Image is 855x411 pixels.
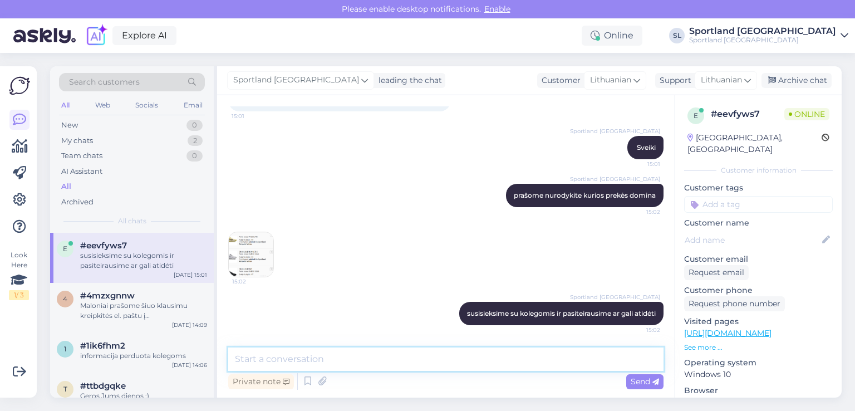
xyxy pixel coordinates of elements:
[537,75,581,86] div: Customer
[784,108,829,120] span: Online
[61,181,71,192] div: All
[63,385,67,393] span: t
[186,120,203,131] div: 0
[80,301,207,321] div: Maloniai prašome šiuo klausimu kreipkitės el. paštu į [EMAIL_ADDRESS][DOMAIN_NAME]
[63,244,67,253] span: e
[112,26,176,45] a: Explore AI
[684,217,833,229] p: Customer name
[761,73,832,88] div: Archive chat
[631,376,659,386] span: Send
[80,391,207,401] div: Geros Jums dienos :)
[9,250,29,300] div: Look Here
[172,361,207,369] div: [DATE] 14:06
[669,28,685,43] div: SL
[481,4,514,14] span: Enable
[374,75,442,86] div: leading the chat
[228,374,294,389] div: Private note
[9,75,30,96] img: Askly Logo
[684,385,833,397] p: Browser
[687,132,822,155] div: [GEOGRAPHIC_DATA], [GEOGRAPHIC_DATA]
[570,293,660,301] span: Sportland [GEOGRAPHIC_DATA]
[61,120,78,131] div: New
[93,98,112,112] div: Web
[232,112,273,120] span: 15:01
[684,316,833,327] p: Visited pages
[61,150,102,162] div: Team chats
[694,111,698,120] span: e
[233,74,359,86] span: Sportland [GEOGRAPHIC_DATA]
[80,251,207,271] div: susisieksime su kolegomis ir pasiteirausime ar gali atidėti
[689,27,848,45] a: Sportland [GEOGRAPHIC_DATA]Sportland [GEOGRAPHIC_DATA]
[684,285,833,296] p: Customer phone
[684,397,833,408] p: Chrome [TECHNICAL_ID]
[684,182,833,194] p: Customer tags
[172,321,207,329] div: [DATE] 14:09
[61,135,93,146] div: My chats
[80,351,207,361] div: informacija perduota kolegoms
[174,271,207,279] div: [DATE] 15:01
[684,296,785,311] div: Request phone number
[570,175,660,183] span: Sportland [GEOGRAPHIC_DATA]
[701,74,742,86] span: Lithuanian
[181,98,205,112] div: Email
[118,216,146,226] span: All chats
[514,191,656,199] span: prašome nurodykite kurios prekės domina
[590,74,631,86] span: Lithuanian
[618,160,660,168] span: 15:01
[80,381,126,391] span: #ttbdgqke
[61,166,102,177] div: AI Assistant
[188,135,203,146] div: 2
[229,232,273,277] img: Attachment
[684,328,772,338] a: [URL][DOMAIN_NAME]
[689,36,836,45] div: Sportland [GEOGRAPHIC_DATA]
[570,127,660,135] span: Sportland [GEOGRAPHIC_DATA]
[232,277,274,286] span: 15:02
[618,326,660,334] span: 15:02
[582,26,642,46] div: Online
[711,107,784,121] div: # eevfyws7
[80,291,135,301] span: #4mzxgnnw
[684,165,833,175] div: Customer information
[69,76,140,88] span: Search customers
[133,98,160,112] div: Socials
[80,241,127,251] span: #eevfyws7
[59,98,72,112] div: All
[467,309,656,317] span: susisieksime su kolegomis ir pasiteirausime ar gali atidėti
[685,234,820,246] input: Add name
[684,369,833,380] p: Windows 10
[689,27,836,36] div: Sportland [GEOGRAPHIC_DATA]
[637,143,656,151] span: Sveiki
[61,197,94,208] div: Archived
[80,341,125,351] span: #1ik6fhm2
[684,265,749,280] div: Request email
[618,208,660,216] span: 15:02
[64,345,66,353] span: 1
[186,150,203,162] div: 0
[63,295,67,303] span: 4
[9,290,29,300] div: 1 / 3
[85,24,108,47] img: explore-ai
[684,342,833,353] p: See more ...
[684,357,833,369] p: Operating system
[655,75,691,86] div: Support
[684,253,833,265] p: Customer email
[684,196,833,213] input: Add a tag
